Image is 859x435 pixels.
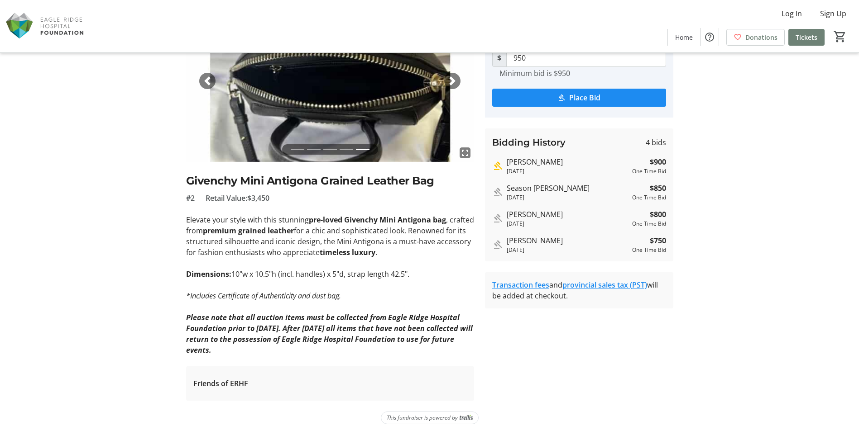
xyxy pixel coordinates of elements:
button: Place Bid [492,89,666,107]
a: Home [668,29,700,46]
strong: Givenchy Mini Antigona bag [344,215,446,225]
img: Trellis Logo [460,415,473,421]
a: provincial sales tax (PST) [562,280,647,290]
span: Sign Up [820,8,846,19]
strong: $800 [650,209,666,220]
div: Season [PERSON_NAME] [507,183,629,194]
div: and will be added at checkout. [492,279,666,301]
div: [PERSON_NAME] [507,156,629,167]
strong: $900 [650,156,666,167]
button: Help [701,28,719,46]
strong: $750 [650,235,666,246]
mat-icon: Outbid [492,239,503,250]
mat-icon: Outbid [492,213,503,224]
div: [DATE] [507,194,629,202]
mat-icon: Highest bid [492,161,503,171]
strong: Dimensions: [186,269,231,279]
a: Transaction fees [492,280,549,290]
button: Sign Up [813,6,854,21]
em: *Includes Certificate of Authenticity and dust bag. [186,291,341,301]
span: $ [492,49,507,67]
div: [DATE] [507,167,629,175]
mat-icon: Outbid [492,187,503,198]
button: Log In [774,6,809,21]
div: One Time Bid [632,167,666,175]
span: Home [675,33,693,42]
span: #2 [186,193,195,203]
h2: Givenchy Mini Antigona Grained Leather Bag [186,173,474,189]
button: Cart [832,28,848,45]
span: Retail Value: $3,450 [206,193,269,203]
div: One Time Bid [632,194,666,202]
span: Tickets [796,33,817,42]
h3: Bidding History [492,136,566,149]
strong: $850 [650,183,666,194]
tr-hint: Minimum bid is $950 [499,69,570,78]
p: 10"w x 10.5"h (incl. handles) x 5"d, strap length 42.5". [186,269,474,279]
a: Tickets [788,29,825,46]
span: This fundraiser is powered by [387,414,458,422]
a: Donations [726,29,785,46]
em: Please note that all auction items must be collected from Eagle Ridge Hospital Foundation prior t... [186,312,473,355]
strong: premium grained leather [203,226,294,236]
strong: pre-loved [309,215,342,225]
strong: timeless luxury [320,247,375,257]
span: Donations [745,33,777,42]
div: One Time Bid [632,246,666,254]
div: [DATE] [507,246,629,254]
p: Elevate your style with this stunning , crafted from for a chic and sophisticated look. Renowned ... [186,214,474,258]
span: 4 bids [646,137,666,148]
div: One Time Bid [632,220,666,228]
span: Log In [782,8,802,19]
img: Eagle Ridge Hospital Foundation's Logo [5,4,86,49]
div: [PERSON_NAME] [507,209,629,220]
span: Friends of ERHF [193,378,248,389]
div: [PERSON_NAME] [507,235,629,246]
span: Place Bid [569,92,600,103]
div: [DATE] [507,220,629,228]
mat-icon: fullscreen [460,147,470,158]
